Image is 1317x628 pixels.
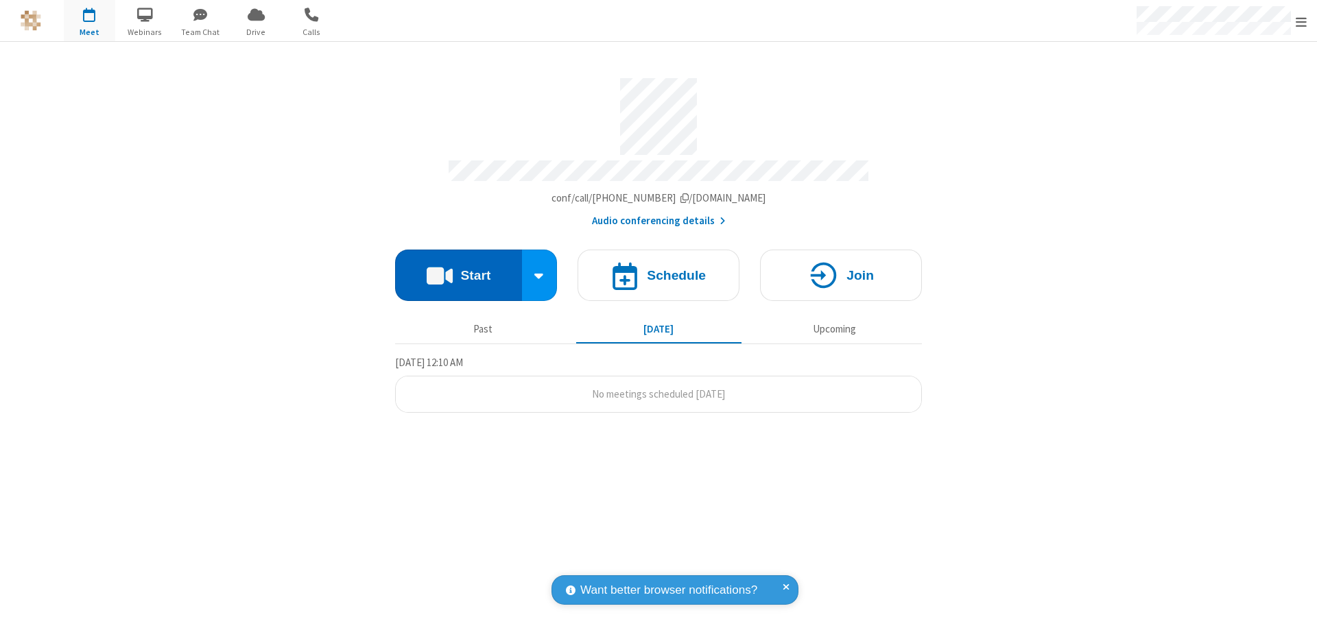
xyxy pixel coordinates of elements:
[119,26,171,38] span: Webinars
[395,68,922,229] section: Account details
[395,250,522,301] button: Start
[395,356,463,369] span: [DATE] 12:10 AM
[551,191,766,204] span: Copy my meeting room link
[576,316,741,342] button: [DATE]
[752,316,917,342] button: Upcoming
[21,10,41,31] img: QA Selenium DO NOT DELETE OR CHANGE
[647,269,706,282] h4: Schedule
[460,269,490,282] h4: Start
[592,387,725,400] span: No meetings scheduled [DATE]
[401,316,566,342] button: Past
[592,213,726,229] button: Audio conferencing details
[580,581,757,599] span: Want better browser notifications?
[286,26,337,38] span: Calls
[846,269,874,282] h4: Join
[551,191,766,206] button: Copy my meeting room linkCopy my meeting room link
[760,250,922,301] button: Join
[230,26,282,38] span: Drive
[395,354,922,413] section: Today's Meetings
[578,250,739,301] button: Schedule
[64,26,115,38] span: Meet
[175,26,226,38] span: Team Chat
[522,250,558,301] div: Start conference options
